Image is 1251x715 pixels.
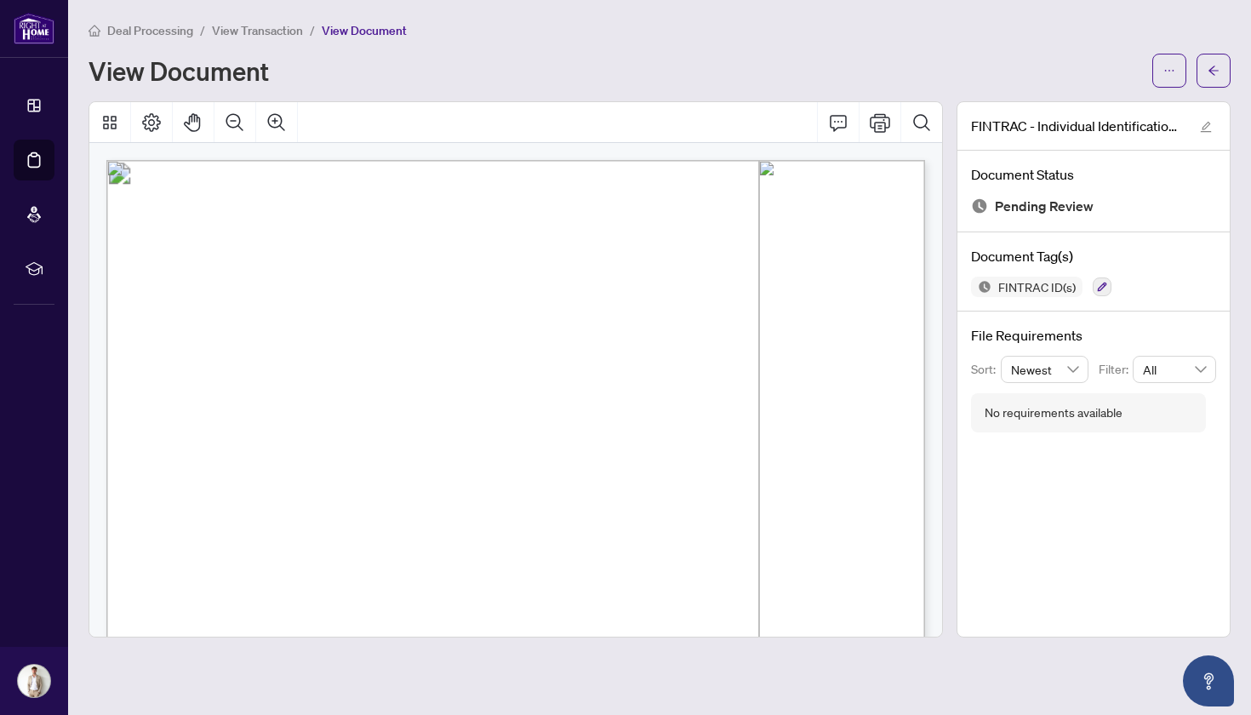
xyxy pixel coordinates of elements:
h4: Document Status [971,164,1216,185]
div: No requirements available [985,403,1122,422]
span: All [1143,357,1206,382]
span: FINTRAC ID(s) [991,281,1082,293]
button: Open asap [1183,655,1234,706]
h4: Document Tag(s) [971,246,1216,266]
h4: File Requirements [971,325,1216,346]
span: ellipsis [1163,65,1175,77]
span: edit [1200,121,1212,133]
li: / [310,20,315,40]
img: Status Icon [971,277,991,297]
img: Document Status [971,197,988,214]
h1: View Document [89,57,269,84]
span: View Document [322,23,407,38]
span: Deal Processing [107,23,193,38]
img: logo [14,13,54,44]
p: Filter: [1099,360,1133,379]
span: Pending Review [995,195,1094,218]
span: home [89,25,100,37]
p: Sort: [971,360,1001,379]
li: / [200,20,205,40]
img: Profile Icon [18,665,50,697]
span: View Transaction [212,23,303,38]
span: Newest [1011,357,1079,382]
span: FINTRAC - Individual Identification Information Record.pdf [971,116,1184,136]
span: arrow-left [1208,65,1220,77]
